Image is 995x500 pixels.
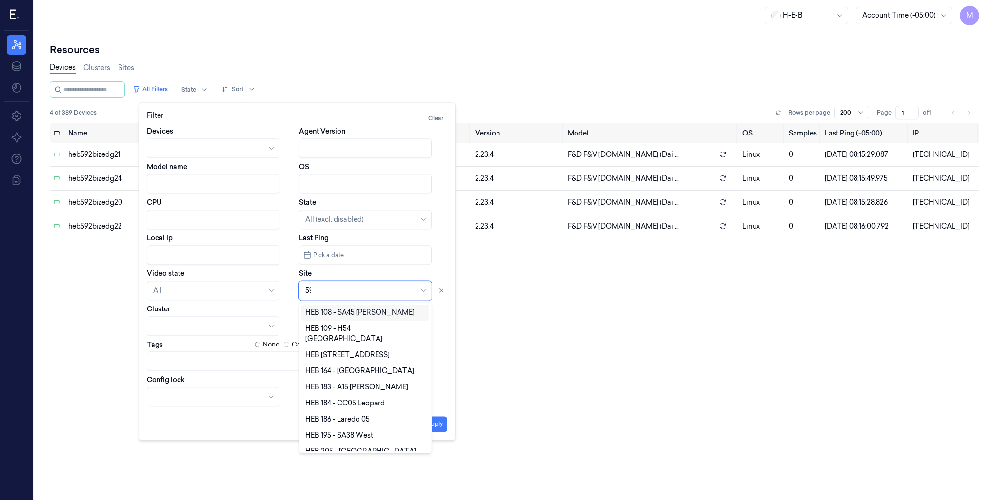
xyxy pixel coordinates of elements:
div: heb592bizedg20 [68,197,177,208]
div: 2.23.4 [475,221,560,231]
div: Resources [50,43,979,57]
div: HEB 108 - SA45 [PERSON_NAME] [305,308,415,318]
div: 0 [789,197,817,208]
span: F&D F&V [DOMAIN_NAME] (Dai ... [568,197,679,208]
button: Clear [424,111,447,126]
div: HEB 109 - H54 [GEOGRAPHIC_DATA] [305,324,425,344]
span: of 1 [923,108,938,117]
div: heb592bizedg21 [68,150,177,160]
th: OS [738,123,785,143]
label: Video state [147,269,184,278]
label: State [299,197,316,207]
p: linux [742,173,781,184]
label: Agent Version [299,126,345,136]
p: Rows per page [788,108,830,117]
th: Samples [785,123,821,143]
label: Devices [147,126,173,136]
span: F&D F&V [DOMAIN_NAME] (Dai ... [568,150,679,160]
label: Cluster [147,304,170,314]
button: All Filters [129,81,172,97]
div: [DATE] 08:16:00.792 [825,221,904,231]
div: HEB 186 - Laredo 05 [305,414,370,424]
div: 0 [789,150,817,160]
div: [TECHNICAL_ID] [913,173,975,184]
button: M [960,6,979,25]
div: HEB 184 - CC05 Leopard [305,398,385,408]
span: Pick a date [311,250,344,260]
div: 0 [789,221,817,231]
span: Page [877,108,892,117]
div: 2.23.4 [475,173,560,184]
div: [TECHNICAL_ID] [913,150,975,160]
div: 2.23.4 [475,150,560,160]
span: F&D F&V [DOMAIN_NAME] (Dai ... [568,173,679,184]
span: 4 of 389 Devices [50,108,97,117]
label: CPU [147,197,162,207]
label: None [263,340,279,349]
button: Pick a date [299,245,432,265]
div: heb592bizedg24 [68,173,177,184]
a: Clusters [83,63,110,73]
p: linux [742,150,781,160]
label: Contains any [292,340,332,349]
p: linux [742,197,781,208]
div: Filter [147,111,447,126]
label: Tags [147,341,163,348]
a: Sites [118,63,134,73]
div: 2.23.4 [475,197,560,208]
div: HEB 164 - [GEOGRAPHIC_DATA] [305,366,414,376]
p: linux [742,221,781,231]
div: HEB 205 - [GEOGRAPHIC_DATA] [GEOGRAPHIC_DATA] [305,446,425,467]
th: Model [564,123,738,143]
div: HEB [STREET_ADDRESS] [305,350,390,360]
th: IP [909,123,979,143]
th: Version [471,123,564,143]
div: [TECHNICAL_ID] [913,197,975,208]
div: HEB 195 - SA38 West [305,430,373,441]
button: Apply [422,416,447,432]
div: heb592bizedg22 [68,221,177,231]
div: HEB 183 - A15 [PERSON_NAME] [305,382,408,392]
label: Local Ip [147,233,173,243]
div: [DATE] 08:15:49.975 [825,173,904,184]
th: Last Ping (-05:00) [821,123,908,143]
span: F&D F&V [DOMAIN_NAME] (Dai ... [568,221,679,231]
label: Config lock [147,375,185,385]
label: Model name [147,162,187,172]
label: Site [299,269,312,278]
label: Last Ping [299,233,329,243]
a: Devices [50,62,76,74]
th: Name [64,123,181,143]
div: [TECHNICAL_ID] [913,221,975,231]
nav: pagination [946,106,975,119]
div: 0 [789,173,817,184]
div: [DATE] 08:15:29.087 [825,150,904,160]
div: [DATE] 08:15:28.826 [825,197,904,208]
label: OS [299,162,309,172]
